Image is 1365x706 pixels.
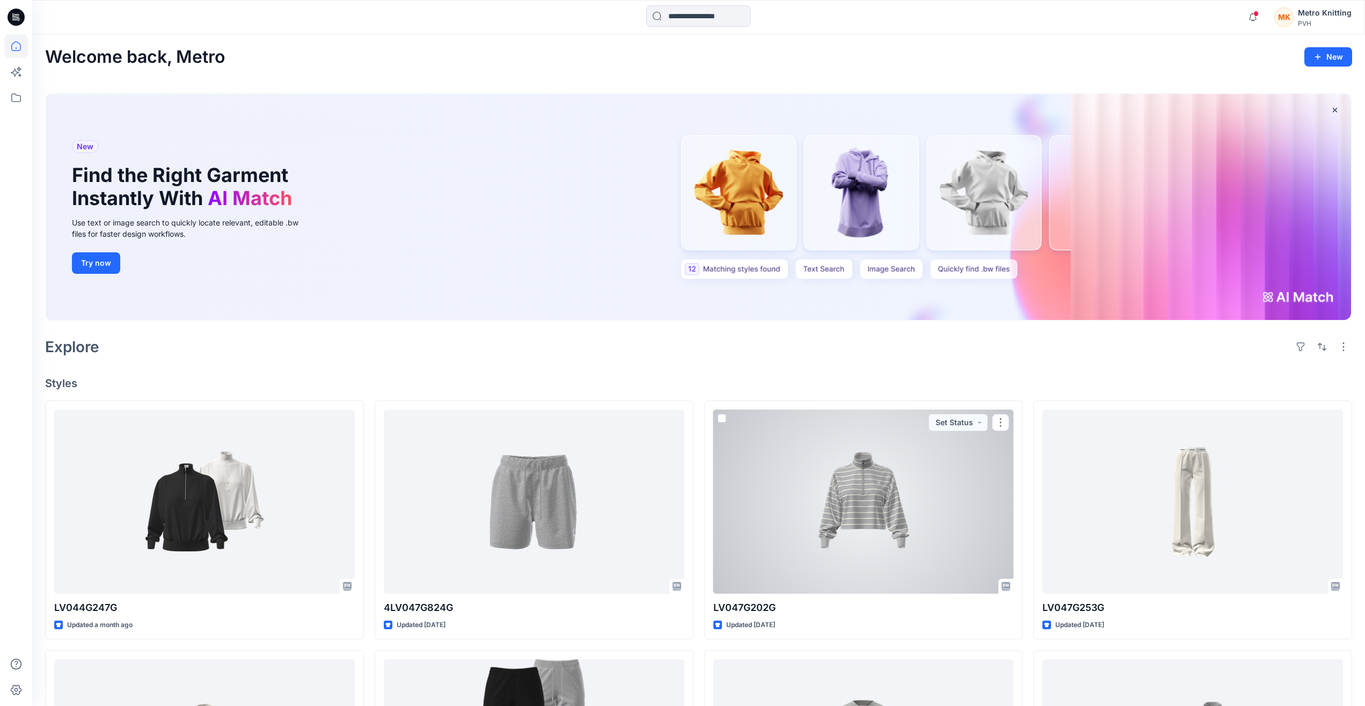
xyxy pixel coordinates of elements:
p: Updated a month ago [67,620,133,631]
p: LV047G253G [1042,600,1343,615]
button: Try now [72,252,120,274]
a: LV047G253G [1042,410,1343,593]
h1: Find the Right Garment Instantly With [72,164,297,210]
a: LV047G202G [713,410,1014,593]
div: Use text or image search to quickly locate relevant, editable .bw files for faster design workflows. [72,217,313,239]
div: MK [1274,8,1294,27]
h4: Styles [45,377,1352,390]
span: New [77,140,93,153]
h2: Welcome back, Metro [45,47,225,67]
span: AI Match [208,186,292,210]
a: 4LV047G824G [384,410,684,593]
p: Updated [DATE] [397,620,446,631]
button: New [1304,47,1352,67]
p: Updated [DATE] [726,620,775,631]
p: LV044G247G [54,600,355,615]
div: PVH [1298,19,1352,27]
h2: Explore [45,338,99,355]
p: Updated [DATE] [1055,620,1104,631]
a: LV044G247G [54,410,355,593]
div: Metro Knitting [1298,6,1352,19]
p: LV047G202G [713,600,1014,615]
p: 4LV047G824G [384,600,684,615]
